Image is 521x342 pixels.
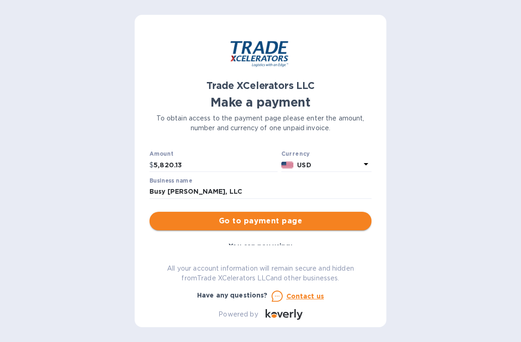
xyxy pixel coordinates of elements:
b: Trade XCelerators LLC [206,80,314,91]
button: Go to payment page [149,212,372,230]
p: To obtain access to the payment page please enter the amount, number and currency of one unpaid i... [149,114,372,133]
b: USD [297,161,311,169]
p: All your account information will remain secure and hidden from Trade XCelerators LLC and other b... [149,264,372,283]
span: Go to payment page [157,215,364,227]
p: Powered by [218,310,258,319]
b: Have any questions? [197,291,268,299]
input: 0.00 [154,158,278,172]
label: Amount [149,152,173,157]
img: USD [281,162,294,168]
b: You can pay using: [229,242,292,250]
h1: Make a payment [149,95,372,110]
p: $ [149,160,154,170]
input: Enter business name [149,185,372,199]
u: Contact us [286,292,324,300]
label: Business name [149,178,192,184]
b: Currency [281,150,310,157]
